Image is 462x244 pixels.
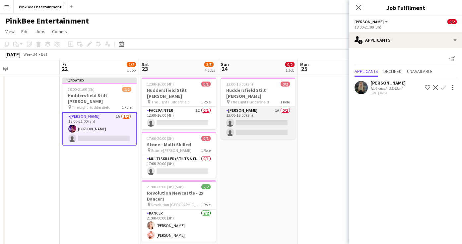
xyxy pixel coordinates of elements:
app-job-card: 17:00-20:00 (3h)0/1Stone - Multi Skilled Blame [PERSON_NAME]1 RoleMulti Skilled (Stilts & Fire)0/... [142,132,216,178]
span: View [5,29,15,34]
div: [DATE] 16:53 [370,91,406,95]
a: Edit [19,27,32,36]
app-card-role: Multi Skilled (Stilts & Fire)0/117:00-20:00 (3h) [142,155,216,178]
div: BST [41,52,48,57]
span: 17:00-20:00 (3h) [147,136,174,141]
span: 3/5 [204,62,214,67]
span: 13:00-16:00 (3h) [226,82,253,87]
span: 1 Role [122,105,131,110]
span: Blame [PERSON_NAME] [151,148,191,153]
div: 1 Job [127,68,136,73]
span: 0/1 [201,82,211,87]
span: 1/2 [122,87,131,92]
app-card-role: Dancer2/221:00-00:00 (3h)[PERSON_NAME][PERSON_NAME] [142,210,216,242]
h3: Huddersfield Stilt [PERSON_NAME] [62,92,137,104]
span: 21:00-00:00 (3h) (Sun) [147,184,184,189]
h3: Job Fulfilment [349,3,462,12]
div: Not rated [370,86,388,91]
app-card-role: [PERSON_NAME]1A1/218:00-21:00 (3h)[PERSON_NAME] [62,112,137,146]
span: Edit [21,29,29,34]
span: The Light Huddersfield [72,105,110,110]
span: 0/1 [201,136,211,141]
span: Applicants [355,69,378,74]
app-card-role: [PERSON_NAME]1A0/213:00-16:00 (3h) [221,107,295,139]
h3: Revolution Newcastle - 2x Dancers [142,190,216,202]
app-job-card: 21:00-00:00 (3h) (Sun)2/2Revolution Newcastle - 2x Dancers Revolution [GEOGRAPHIC_DATA]1 RoleDanc... [142,180,216,242]
button: [PERSON_NAME] [355,19,389,24]
span: 23 [141,65,149,73]
span: The Light Huddersfield [151,99,190,104]
div: 4 Jobs [205,68,215,73]
app-job-card: Updated18:00-21:00 (3h)1/2Huddersfield Stilt [PERSON_NAME] The Light Huddersfield1 Role[PERSON_NA... [62,78,137,146]
button: PinkBee Entertainment [14,0,67,13]
span: 1 Role [201,99,211,104]
span: 22 [61,65,68,73]
span: 0/2 [447,19,457,24]
span: 24 [220,65,229,73]
span: 0/2 [281,82,290,87]
span: 18:00-21:00 (3h) [68,87,95,92]
span: Revolution [GEOGRAPHIC_DATA] [151,202,201,207]
span: 1 Role [201,202,211,207]
app-job-card: 12:00-16:00 (4h)0/1Huddersfield Stilt [PERSON_NAME] The Light Huddersfield1 RoleFace Painter1I0/1... [142,78,216,129]
span: 1 Role [201,148,211,153]
span: Mon [300,61,309,67]
span: Unavailable [407,69,432,74]
app-card-role: Face Painter1I0/112:00-16:00 (4h) [142,107,216,129]
h3: Stone - Multi Skilled [142,142,216,148]
span: 2/2 [201,184,211,189]
h1: PinkBee Entertainment [5,16,89,26]
span: Comms [52,29,67,34]
span: 0/2 [285,62,295,67]
span: Week 34 [22,52,38,57]
div: 1 Job [286,68,294,73]
span: Jobs [35,29,45,34]
span: Stilt Walker [355,19,384,24]
span: 12:00-16:00 (4h) [147,82,174,87]
span: Sat [142,61,149,67]
h3: Huddersfield Stilt [PERSON_NAME] [142,87,216,99]
div: 18:00-21:00 (3h) [355,25,457,30]
span: Sun [221,61,229,67]
div: Applicants [349,32,462,48]
a: Comms [49,27,70,36]
span: 1 Role [280,99,290,104]
div: 25.42mi [388,86,404,91]
span: 1/2 [127,62,136,67]
a: Jobs [33,27,48,36]
app-job-card: 13:00-16:00 (3h)0/2Huddersfield Stilt [PERSON_NAME] The Light Huddersfield1 Role[PERSON_NAME]1A0/... [221,78,295,139]
div: Updated [62,78,137,83]
span: 25 [299,65,309,73]
h3: Huddersfield Stilt [PERSON_NAME] [221,87,295,99]
span: Fri [62,61,68,67]
div: [DATE] [5,51,21,58]
span: Declined [383,69,402,74]
span: The Light Huddersfield [231,99,269,104]
a: View [3,27,17,36]
div: [PERSON_NAME] [370,80,406,86]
